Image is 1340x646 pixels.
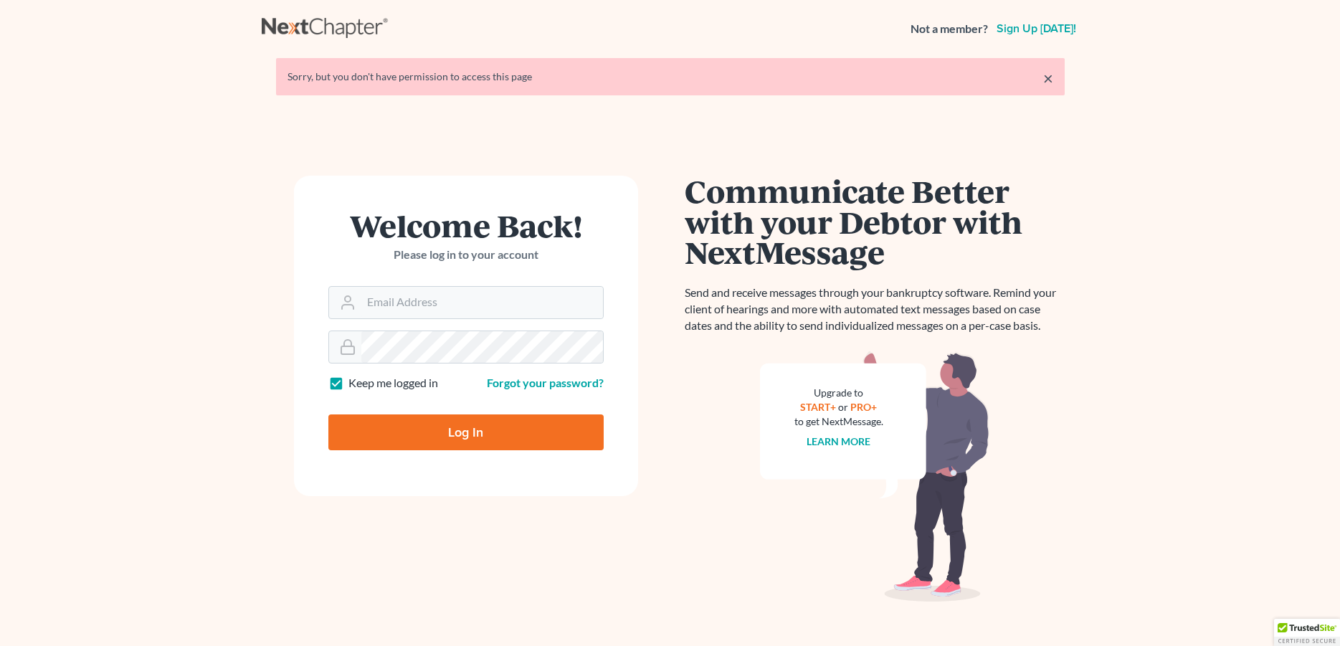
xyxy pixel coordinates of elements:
p: Send and receive messages through your bankruptcy software. Remind your client of hearings and mo... [685,285,1065,334]
h1: Communicate Better with your Debtor with NextMessage [685,176,1065,267]
a: × [1043,70,1053,87]
a: PRO+ [850,401,877,413]
a: Sign up [DATE]! [994,23,1079,34]
span: or [838,401,848,413]
a: Learn more [807,435,870,447]
a: Forgot your password? [487,376,604,389]
strong: Not a member? [911,21,988,37]
input: Log In [328,414,604,450]
div: to get NextMessage. [794,414,883,429]
div: Sorry, but you don't have permission to access this page [288,70,1053,84]
div: TrustedSite Certified [1274,619,1340,646]
a: START+ [800,401,836,413]
div: Upgrade to [794,386,883,400]
img: nextmessage_bg-59042aed3d76b12b5cd301f8e5b87938c9018125f34e5fa2b7a6b67550977c72.svg [760,351,989,602]
input: Email Address [361,287,603,318]
p: Please log in to your account [328,247,604,263]
h1: Welcome Back! [328,210,604,241]
label: Keep me logged in [348,375,438,391]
